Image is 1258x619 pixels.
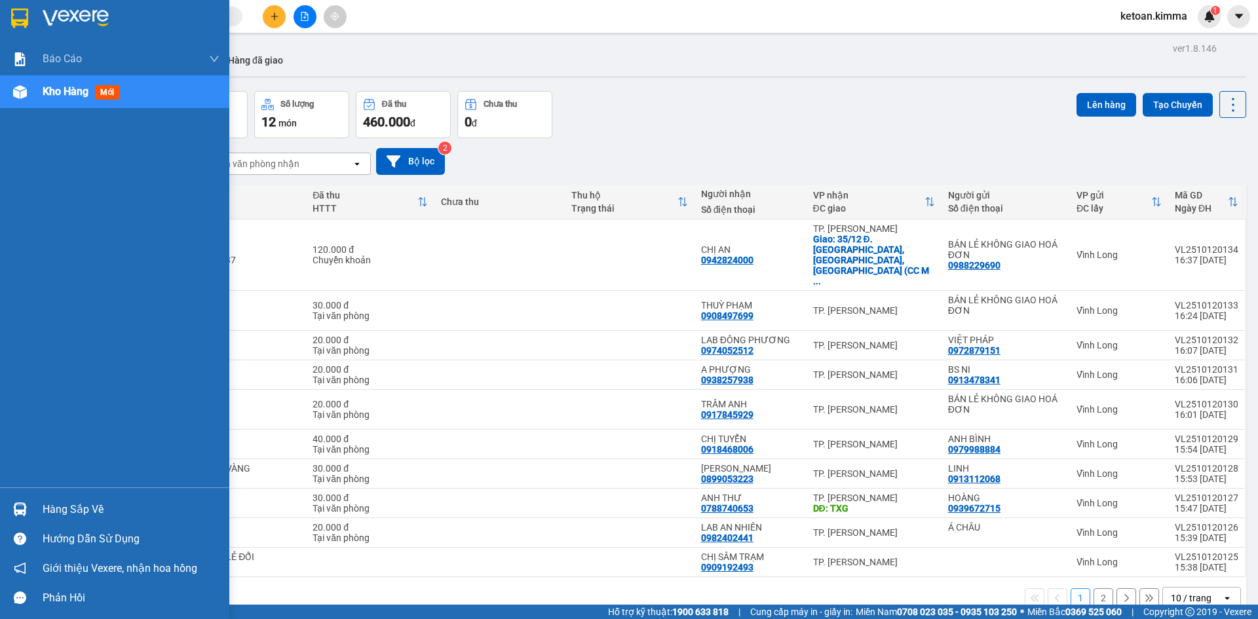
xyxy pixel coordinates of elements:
div: 0982402441 [701,533,753,543]
div: DĐ: TXG [813,503,935,514]
div: THƯ 16H37 [187,255,299,265]
div: CHỊ TUYỂN [701,434,800,444]
div: THUY [187,444,299,455]
div: Người nhận [701,189,800,199]
div: TP. [PERSON_NAME] [813,305,935,316]
div: 0913478341 [948,375,1001,385]
button: file-add [294,5,316,28]
div: TP. [PERSON_NAME] [813,340,935,350]
div: VL2510120132 [1175,335,1238,345]
div: 10 / trang [1171,591,1211,605]
div: TP. [PERSON_NAME] [813,439,935,449]
strong: 0708 023 035 - 0935 103 250 [897,607,1017,617]
div: 16:01 [DATE] [1175,409,1238,420]
span: Miền Nam [856,605,1017,619]
div: Chưa thu [484,100,517,109]
span: mới [95,85,119,100]
span: ketoan.kimma [1110,8,1198,24]
div: VL2510120125 [1175,552,1238,562]
div: HTTT [313,203,417,214]
div: Số điện thoại [948,203,1063,214]
div: Chọn văn phòng nhận [209,157,299,170]
span: | [1132,605,1134,619]
sup: 1 [1211,6,1220,15]
div: 0988229690 [948,260,1001,271]
span: món [278,118,297,128]
div: THUỲ PHẠM [701,300,800,310]
span: 0 [465,114,472,130]
div: Vĩnh Long [1077,468,1162,479]
span: 1 [1213,6,1217,15]
div: Phản hồi [43,588,219,608]
div: ANH THƯ [701,493,800,503]
button: 2 [1094,588,1113,608]
div: 30.000 đ [313,300,428,310]
div: Tại văn phòng [313,444,428,455]
div: Vĩnh Long [1077,439,1162,449]
div: TP. [PERSON_NAME] [813,404,935,415]
div: Á CHÂU [948,522,1063,533]
th: Toggle SortBy [807,185,942,219]
div: Vĩnh Long [1077,250,1162,260]
div: A PHƯỢNG [701,364,800,375]
div: ANH BÌNH [948,434,1063,444]
div: VL2510120134 [1175,244,1238,255]
div: 15:39 [DATE] [1175,533,1238,543]
button: plus [263,5,286,28]
div: ver 1.8.146 [1173,41,1217,56]
div: Vĩnh Long [1077,305,1162,316]
div: CHỊ SÂM TRẠM [701,552,800,562]
div: Mã GD [1175,190,1228,200]
img: warehouse-icon [13,502,27,516]
div: Vĩnh Long [1077,340,1162,350]
div: 0974052512 [701,345,753,356]
button: Tạo Chuyến [1143,93,1213,117]
div: 15:53 [DATE] [1175,474,1238,484]
div: GÓI TIỀN LẺ ĐỔI [187,552,299,562]
div: THƯ [187,310,299,321]
div: VP nhận [813,190,924,200]
div: 20.000 đ [313,335,428,345]
div: GÓI MÀU VÀNG [187,463,299,474]
div: VL2510120130 [1175,399,1238,409]
span: down [209,54,219,64]
span: Hỗ trợ kỹ thuật: [608,605,729,619]
div: TP. [PERSON_NAME] [813,369,935,380]
div: 0909192493 [701,562,753,572]
div: 20.000 đ [313,364,428,375]
div: THỦY [187,503,299,514]
div: GÓI VÀNG [187,493,299,503]
div: VL2510120129 [1175,434,1238,444]
button: Bộ lọc [376,148,445,175]
strong: 1900 633 818 [672,607,729,617]
svg: open [352,159,362,169]
button: Chưa thu0đ [457,91,552,138]
div: HỘP [187,364,299,375]
th: Toggle SortBy [565,185,695,219]
div: VIỆT PHÁP [948,335,1063,345]
div: DÂN [187,533,299,543]
span: Báo cáo [43,50,82,67]
div: GÓI VS [187,300,299,310]
div: Trạng thái [571,203,677,214]
div: 16:07 [DATE] [1175,345,1238,356]
div: 0899053223 [701,474,753,484]
div: Ghi chú [187,203,299,214]
div: 30.000 đ [313,493,428,503]
div: BÁN LẺ KHÔNG GIAO HOÁ ĐƠN [948,394,1063,415]
span: Kho hàng [43,85,88,98]
span: đ [472,118,477,128]
img: icon-new-feature [1204,10,1215,22]
div: Đã thu [382,100,406,109]
img: warehouse-icon [13,85,27,99]
div: 15:38 [DATE] [1175,562,1238,572]
span: 460.000 [363,114,410,130]
div: 0908497699 [701,310,753,321]
div: VL2510120126 [1175,522,1238,533]
div: THUY [187,375,299,385]
div: LAB ĐÔNG PHƯƠNG [701,335,800,345]
th: Toggle SortBy [1168,185,1245,219]
div: VL2510120133 [1175,300,1238,310]
div: 16:24 [DATE] [1175,310,1238,321]
button: aim [324,5,347,28]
